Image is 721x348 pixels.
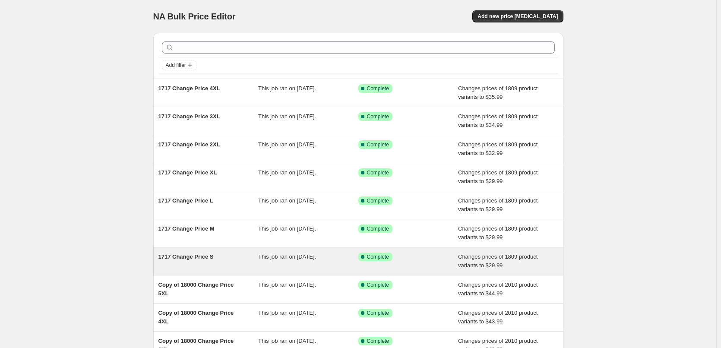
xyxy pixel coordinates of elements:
span: 1717 Change Price L [158,197,213,204]
span: Complete [367,85,389,92]
span: Changes prices of 1809 product variants to $29.99 [458,169,538,184]
span: This job ran on [DATE]. [258,197,316,204]
span: Changes prices of 1809 product variants to $35.99 [458,85,538,100]
span: Complete [367,141,389,148]
span: Changes prices of 2010 product variants to $43.99 [458,310,538,325]
span: Copy of 18000 Change Price 4XL [158,310,234,325]
span: Complete [367,225,389,232]
span: Complete [367,197,389,204]
span: Complete [367,113,389,120]
span: Changes prices of 1809 product variants to $34.99 [458,113,538,128]
span: Complete [367,253,389,260]
span: This job ran on [DATE]. [258,225,316,232]
span: 1717 Change Price S [158,253,214,260]
span: 1717 Change Price 2XL [158,141,220,148]
button: Add new price [MEDICAL_DATA] [472,10,563,22]
span: Changes prices of 1809 product variants to $32.99 [458,141,538,156]
span: Complete [367,169,389,176]
span: Changes prices of 1809 product variants to $29.99 [458,197,538,212]
span: 1717 Change Price XL [158,169,217,176]
span: Add filter [166,62,186,69]
span: This job ran on [DATE]. [258,282,316,288]
span: Copy of 18000 Change Price 5XL [158,282,234,297]
span: This job ran on [DATE]. [258,85,316,92]
span: Complete [367,310,389,316]
span: This job ran on [DATE]. [258,253,316,260]
span: This job ran on [DATE]. [258,113,316,120]
span: Changes prices of 1809 product variants to $29.99 [458,253,538,269]
span: This job ran on [DATE]. [258,338,316,344]
span: Add new price [MEDICAL_DATA] [478,13,558,20]
span: 1717 Change Price 3XL [158,113,220,120]
span: 1717 Change Price 4XL [158,85,220,92]
span: This job ran on [DATE]. [258,141,316,148]
span: 1717 Change Price M [158,225,215,232]
span: This job ran on [DATE]. [258,310,316,316]
span: Complete [367,282,389,288]
span: NA Bulk Price Editor [153,12,236,21]
span: Complete [367,338,389,345]
span: Changes prices of 1809 product variants to $29.99 [458,225,538,240]
span: Changes prices of 2010 product variants to $44.99 [458,282,538,297]
button: Add filter [162,60,196,70]
span: This job ran on [DATE]. [258,169,316,176]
